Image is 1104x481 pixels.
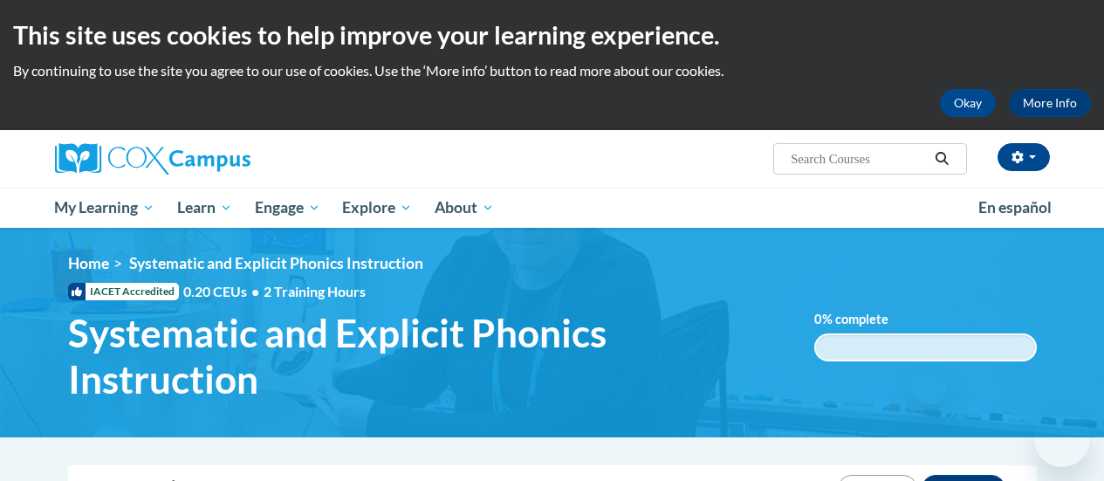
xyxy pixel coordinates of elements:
[435,197,494,218] span: About
[789,148,929,169] input: Search Courses
[68,310,788,402] span: Systematic and Explicit Phonics Instruction
[940,89,996,117] button: Okay
[129,254,423,272] span: Systematic and Explicit Phonics Instruction
[251,283,259,299] span: •
[166,188,243,228] a: Learn
[13,17,1091,52] h2: This site uses cookies to help improve your learning experience.
[331,188,423,228] a: Explore
[42,188,1063,228] div: Main menu
[1009,89,1091,117] a: More Info
[978,198,1052,216] span: En español
[1034,411,1090,467] iframe: Button to launch messaging window
[967,189,1063,226] a: En español
[912,369,947,404] iframe: Close message
[814,312,822,326] span: 0
[929,148,955,169] button: Search
[54,197,154,218] span: My Learning
[423,188,505,228] a: About
[13,61,1091,80] p: By continuing to use the site you agree to our use of cookies. Use the ‘More info’ button to read...
[264,283,366,299] span: 2 Training Hours
[998,143,1050,171] button: Account Settings
[814,310,915,329] label: % complete
[183,282,264,301] span: 0.20 CEUs
[255,197,320,218] span: Engage
[44,188,167,228] a: My Learning
[342,197,412,218] span: Explore
[243,188,332,228] a: Engage
[55,143,369,175] a: Cox Campus
[68,283,179,300] span: IACET Accredited
[177,197,232,218] span: Learn
[55,143,250,175] img: Cox Campus
[68,254,109,272] a: Home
